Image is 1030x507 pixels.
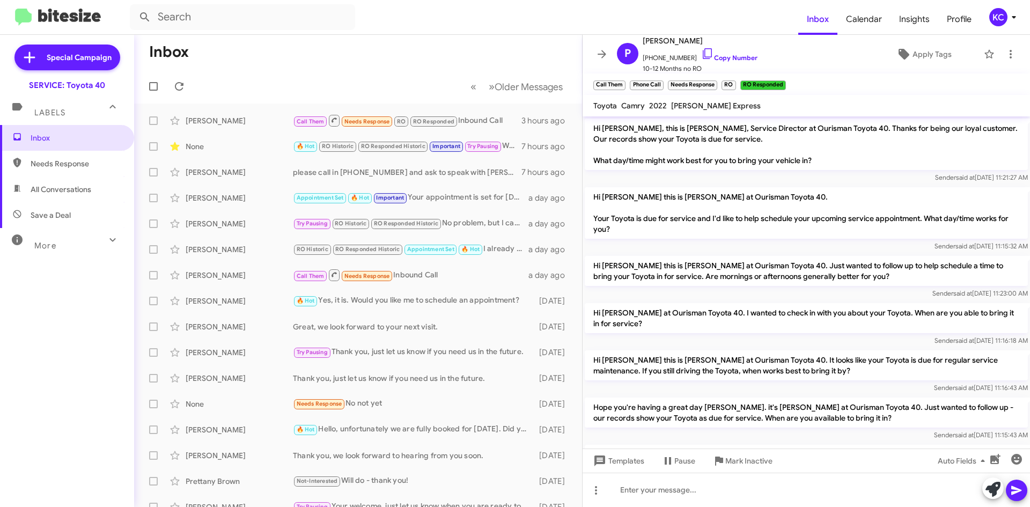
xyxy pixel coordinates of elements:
div: [PERSON_NAME] [186,373,293,384]
span: 🔥 Hot [297,297,315,304]
button: Auto Fields [929,451,998,471]
span: Try Pausing [467,143,498,150]
span: Appointment Set [407,246,454,253]
div: [PERSON_NAME] [186,218,293,229]
div: Hello, unfortunately we are fully booked for [DATE]. Did you have a different day and time in mind? [293,423,534,436]
span: said at [953,289,972,297]
div: Prettany Brown [186,476,293,487]
span: Call Them [297,118,325,125]
p: Hi [PERSON_NAME] this is [PERSON_NAME] at Ourisman Toyota 40. Your Toyota is due for service and ... [585,187,1028,239]
div: [PERSON_NAME] [186,296,293,306]
span: Apply Tags [913,45,952,64]
span: [PERSON_NAME] Express [671,101,761,111]
div: [PERSON_NAME] [186,321,293,332]
span: Needs Response [344,273,390,280]
div: None [186,141,293,152]
p: Hi this is [PERSON_NAME] at Ourisman Toyota 40. Are you still driving your Toyota? Our records sh... [585,445,1028,475]
span: Sender [DATE] 11:16:18 AM [935,336,1028,344]
span: said at [955,384,974,392]
span: said at [955,431,974,439]
div: No not yet [293,398,534,410]
span: Needs Response [344,118,390,125]
div: Will do - thank you! [293,475,534,487]
div: KC [989,8,1007,26]
div: [PERSON_NAME] [186,193,293,203]
div: a day ago [528,193,573,203]
div: [DATE] [534,476,573,487]
span: said at [955,336,974,344]
button: Next [482,76,569,98]
span: Needs Response [297,400,342,407]
div: 3 hours ago [521,115,573,126]
span: RO Responded Historic [374,220,438,227]
span: Pause [674,451,695,471]
span: 🔥 Hot [297,426,315,433]
span: Sender [DATE] 11:15:32 AM [935,242,1028,250]
div: a day ago [528,244,573,255]
span: 🔥 Hot [461,246,480,253]
a: Profile [938,4,980,35]
div: a day ago [528,218,573,229]
span: Save a Deal [31,210,71,221]
span: Try Pausing [297,349,328,356]
a: Calendar [837,4,891,35]
small: Phone Call [630,80,663,90]
span: RO Responded Historic [361,143,425,150]
div: [DATE] [534,347,573,358]
span: Sender [DATE] 11:16:43 AM [934,384,1028,392]
nav: Page navigation example [465,76,569,98]
div: [DATE] [534,450,573,461]
div: please call in [PHONE_NUMBER] and ask to speak with [PERSON_NAME] in finance [293,167,521,178]
span: 🔥 Hot [297,143,315,150]
span: Important [432,143,460,150]
span: said at [955,242,974,250]
div: Great, we look forward to your next visit. [293,321,534,332]
div: a day ago [528,270,573,281]
span: Special Campaign [47,52,112,63]
div: [DATE] [534,399,573,409]
div: [DATE] [534,296,573,306]
span: Appointment Set [297,194,344,201]
small: Needs Response [668,80,717,90]
p: Hope you're having a great day [PERSON_NAME]. it's [PERSON_NAME] at Ourisman Toyota 40. Just want... [585,398,1028,428]
div: Your appointment is set for [DATE] 1:00. [293,192,528,204]
span: RO [397,118,406,125]
p: Hi [PERSON_NAME] at Ourisman Toyota 40. I wanted to check in with you about your Toyota. When are... [585,303,1028,333]
span: Needs Response [31,158,122,169]
button: Templates [583,451,653,471]
div: [PERSON_NAME] [186,424,293,435]
span: RO Responded [413,118,454,125]
div: [DATE] [534,373,573,384]
div: [DATE] [534,321,573,332]
a: Copy Number [701,54,757,62]
div: Thank you, just let us know if you need us in the future. [293,373,534,384]
button: Mark Inactive [704,451,781,471]
span: » [489,80,495,93]
span: 🔥 Hot [351,194,369,201]
span: 10-12 Months no RO [643,63,757,74]
span: Sender [DATE] 11:15:43 AM [934,431,1028,439]
div: SERVICE: Toyota 40 [29,80,105,91]
span: Sender [DATE] 11:23:00 AM [932,289,1028,297]
h1: Inbox [149,43,189,61]
button: Apply Tags [869,45,979,64]
span: Important [376,194,404,201]
span: Try Pausing [297,220,328,227]
span: Labels [34,108,65,117]
span: Not-Interested [297,477,338,484]
span: « [470,80,476,93]
span: Inbox [798,4,837,35]
div: Thank you, we look forward to hearing from you soon. [293,450,534,461]
input: Search [130,4,355,30]
small: RO [722,80,735,90]
small: RO Responded [740,80,786,90]
div: 7 hours ago [521,141,573,152]
span: Mark Inactive [725,451,772,471]
div: Inbound Call [293,114,521,127]
p: Hi [PERSON_NAME], this is [PERSON_NAME], Service Director at Ourisman Toyota 40. Thanks for being... [585,119,1028,170]
p: Hi [PERSON_NAME] this is [PERSON_NAME] at Ourisman Toyota 40. Just wanted to follow up to help sc... [585,256,1028,286]
div: [PERSON_NAME] [186,115,293,126]
div: [PERSON_NAME] [186,347,293,358]
div: Inbound Call [293,268,528,282]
